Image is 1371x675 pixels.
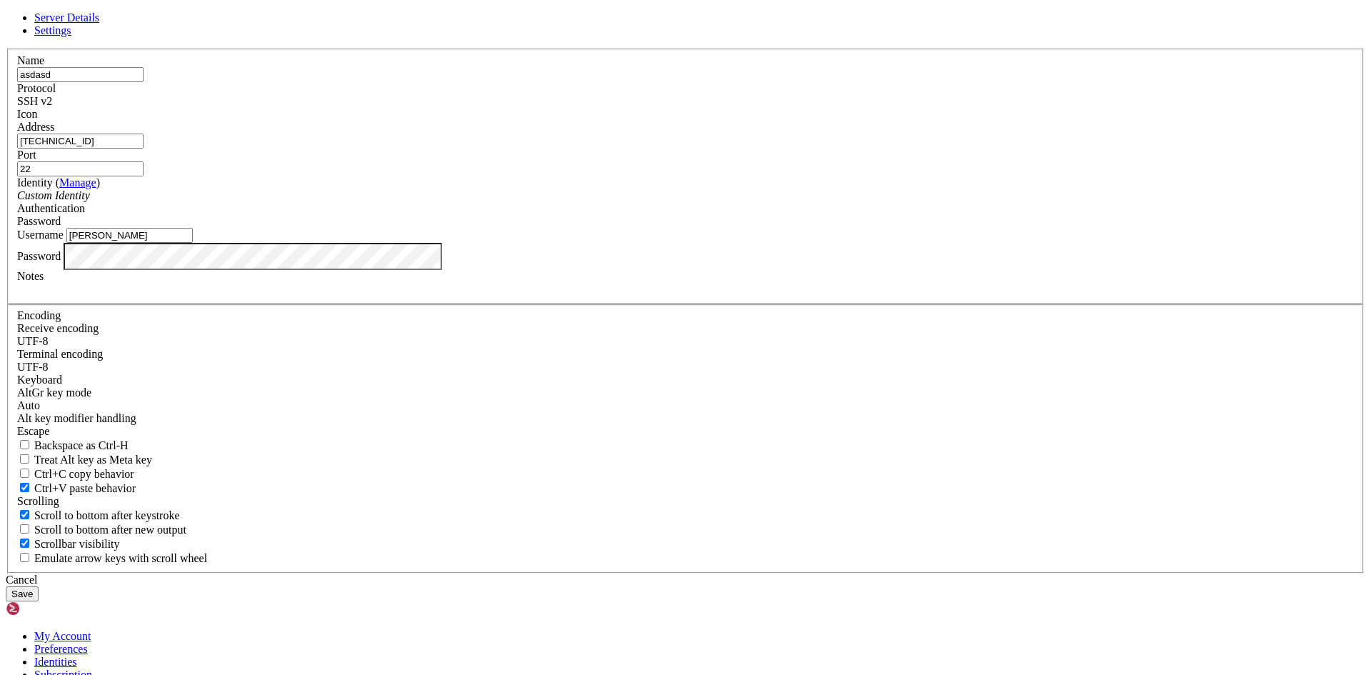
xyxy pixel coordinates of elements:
label: Keyboard [17,374,62,386]
a: Identities [34,656,77,668]
span: Ctrl+C copy behavior [34,468,134,480]
input: Port Number [17,161,144,176]
label: Authentication [17,202,85,214]
label: When using the alternative screen buffer, and DECCKM (Application Cursor Keys) is active, mouse w... [17,552,207,564]
input: Login Username [66,228,193,243]
span: SSH v2 [17,95,52,107]
input: Emulate arrow keys with scroll wheel [20,553,29,562]
label: Controls how the Alt key is handled. Escape: Send an ESC prefix. 8-Bit: Add 128 to the typed char... [17,412,136,424]
div: Custom Identity [17,189,1354,202]
div: Password [17,215,1354,228]
span: Scroll to bottom after keystroke [34,509,180,521]
label: The default terminal encoding. ISO-2022 enables character map translations (like graphics maps). ... [17,348,103,360]
div: Cancel [6,574,1365,586]
span: Ctrl+V paste behavior [34,482,136,494]
span: UTF-8 [17,335,49,347]
input: Scrollbar visibility [20,539,29,548]
span: Treat Alt key as Meta key [34,454,152,466]
label: Scrolling [17,495,59,507]
label: Icon [17,108,37,120]
div: SSH v2 [17,95,1354,108]
div: Auto [17,399,1354,412]
input: Scroll to bottom after new output [20,524,29,534]
label: Name [17,54,44,66]
label: Password [17,249,61,261]
label: The vertical scrollbar mode. [17,538,120,550]
label: Address [17,121,54,133]
span: UTF-8 [17,361,49,373]
span: Backspace as Ctrl-H [34,439,129,451]
label: Username [17,229,64,241]
span: Scroll to bottom after new output [34,524,186,536]
span: Emulate arrow keys with scroll wheel [34,552,207,564]
i: Custom Identity [17,189,90,201]
label: Notes [17,270,44,282]
span: Auto [17,399,40,411]
a: Manage [59,176,96,189]
label: Port [17,149,36,161]
label: Whether the Alt key acts as a Meta key or as a distinct Alt key. [17,454,152,466]
span: Scrollbar visibility [34,538,120,550]
input: Host Name or IP [17,134,144,149]
span: Password [17,215,61,227]
span: Escape [17,425,49,437]
div: Escape [17,425,1354,438]
label: Set the expected encoding for data received from the host. If the encodings do not match, visual ... [17,386,91,399]
a: Preferences [34,643,88,655]
img: Shellngn [6,601,88,616]
input: Backspace as Ctrl-H [20,440,29,449]
label: Scroll to bottom after new output. [17,524,186,536]
label: Ctrl+V pastes if true, sends ^V to host if false. Ctrl+Shift+V sends ^V to host if true, pastes i... [17,482,136,494]
label: Whether to scroll to the bottom on any keystroke. [17,509,180,521]
label: Encoding [17,309,61,321]
span: ( ) [56,176,100,189]
input: Ctrl+V paste behavior [20,483,29,492]
input: Ctrl+C copy behavior [20,469,29,478]
a: Server Details [34,11,99,24]
button: Save [6,586,39,601]
label: Protocol [17,82,56,94]
label: Ctrl-C copies if true, send ^C to host if false. Ctrl-Shift-C sends ^C to host if true, copies if... [17,468,134,480]
label: If true, the backspace should send BS ('\x08', aka ^H). Otherwise the backspace key should send '... [17,439,129,451]
label: Identity [17,176,100,189]
div: UTF-8 [17,335,1354,348]
input: Treat Alt key as Meta key [20,454,29,464]
input: Server Name [17,67,144,82]
a: My Account [34,630,91,642]
div: UTF-8 [17,361,1354,374]
label: Set the expected encoding for data received from the host. If the encodings do not match, visual ... [17,322,99,334]
a: Settings [34,24,71,36]
input: Scroll to bottom after keystroke [20,510,29,519]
